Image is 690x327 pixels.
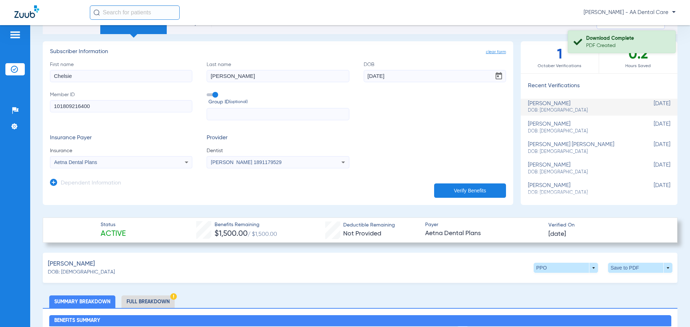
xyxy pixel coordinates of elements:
[634,162,670,175] span: [DATE]
[634,141,670,155] span: [DATE]
[14,5,39,18] img: Zuub Logo
[599,41,677,73] div: 0.2
[548,221,666,229] span: Verified On
[528,190,634,196] span: DOB: [DEMOGRAPHIC_DATA]
[50,100,192,112] input: Member ID
[49,295,115,308] li: Summary Breakdown
[101,229,126,239] span: Active
[364,61,506,82] label: DOB
[528,141,634,155] div: [PERSON_NAME] [PERSON_NAME]
[50,70,192,82] input: First name
[343,230,381,237] span: Not Provided
[93,9,100,16] img: Search Icon
[207,135,349,142] h3: Provider
[101,221,126,229] span: Status
[425,221,542,229] span: Payer
[9,31,21,39] img: hamburger-icon
[586,35,669,42] div: Download Complete
[207,70,349,82] input: Last name
[50,48,506,56] h3: Subscriber Information
[343,221,395,229] span: Deductible Remaining
[634,101,670,114] span: [DATE]
[49,315,671,327] h2: Benefits Summary
[50,91,192,121] label: Member ID
[207,61,349,82] label: Last name
[208,98,349,106] span: Group ID
[50,61,192,82] label: First name
[534,263,598,273] button: PPO
[215,221,277,229] span: Benefits Remaining
[54,159,97,165] span: Aetna Dental Plans
[170,293,177,300] img: Hazard
[486,48,506,56] span: clear form
[608,263,672,273] button: Save to PDF
[211,159,282,165] span: [PERSON_NAME] 1891179529
[215,230,248,238] span: $1,500.00
[248,232,277,237] span: / $1,500.00
[50,147,192,154] span: Insurance
[528,101,634,114] div: [PERSON_NAME]
[50,135,192,142] h3: Insurance Payer
[528,121,634,134] div: [PERSON_NAME]
[48,260,95,268] span: [PERSON_NAME]
[492,69,506,83] button: Open calendar
[528,169,634,176] span: DOB: [DEMOGRAPHIC_DATA]
[521,41,599,73] div: 1
[634,121,670,134] span: [DATE]
[528,149,634,155] span: DOB: [DEMOGRAPHIC_DATA]
[434,183,506,198] button: Verify Benefits
[61,180,121,187] h3: Dependent Information
[528,107,634,114] span: DOB: [DEMOGRAPHIC_DATA]
[521,83,677,90] h3: Recent Verifications
[48,268,115,276] span: DOB: [DEMOGRAPHIC_DATA]
[121,295,175,308] li: Full Breakdown
[521,62,599,70] span: October Verifications
[584,9,676,16] span: [PERSON_NAME] - AA Dental Care
[528,128,634,135] span: DOB: [DEMOGRAPHIC_DATA]
[528,182,634,196] div: [PERSON_NAME]
[586,42,669,49] div: PDF Created
[207,147,349,154] span: Dentist
[229,98,248,106] small: (optional)
[364,70,506,82] input: DOBOpen calendar
[528,162,634,175] div: [PERSON_NAME]
[425,229,542,238] span: Aetna Dental Plans
[634,182,670,196] span: [DATE]
[90,5,180,20] input: Search for patients
[599,62,677,70] span: Hours Saved
[548,230,566,239] span: [DATE]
